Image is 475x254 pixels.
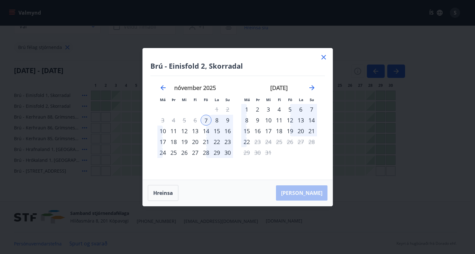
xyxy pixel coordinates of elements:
td: Not available. fimmtudagur, 6. nóvember 2025 [190,115,201,126]
small: La [215,97,219,102]
td: Choose sunnudagur, 9. nóvember 2025 as your check-out date. It’s available. [222,115,233,126]
div: 5 [285,104,295,115]
td: Choose miðvikudagur, 19. nóvember 2025 as your check-out date. It’s available. [179,136,190,147]
td: Choose sunnudagur, 30. nóvember 2025 as your check-out date. It’s available. [222,147,233,158]
td: Choose miðvikudagur, 10. desember 2025 as your check-out date. It’s available. [263,115,274,126]
td: Choose föstudagur, 21. nóvember 2025 as your check-out date. It’s available. [201,136,211,147]
td: Choose mánudagur, 1. desember 2025 as your check-out date. It’s available. [241,104,252,115]
td: Not available. sunnudagur, 2. nóvember 2025 [222,104,233,115]
div: 18 [274,126,285,136]
small: Su [225,97,230,102]
div: Move forward to switch to the next month. [308,84,316,92]
div: 16 [252,126,263,136]
td: Choose þriðjudagur, 16. desember 2025 as your check-out date. It’s available. [252,126,263,136]
td: Not available. föstudagur, 26. desember 2025 [285,136,295,147]
td: Choose laugardagur, 20. desember 2025 as your check-out date. It’s available. [295,126,306,136]
small: Mi [266,97,271,102]
div: 8 [211,115,222,126]
small: Fö [204,97,208,102]
div: 20 [190,136,201,147]
td: Choose föstudagur, 5. desember 2025 as your check-out date. It’s available. [285,104,295,115]
div: 6 [295,104,306,115]
td: Choose laugardagur, 13. desember 2025 as your check-out date. It’s available. [295,115,306,126]
td: Choose fimmtudagur, 27. nóvember 2025 as your check-out date. It’s available. [190,147,201,158]
td: Choose miðvikudagur, 12. nóvember 2025 as your check-out date. It’s available. [179,126,190,136]
td: Choose mánudagur, 10. nóvember 2025 as your check-out date. It’s available. [157,126,168,136]
td: Not available. þriðjudagur, 4. nóvember 2025 [168,115,179,126]
div: 9 [222,115,233,126]
td: Choose laugardagur, 29. nóvember 2025 as your check-out date. It’s available. [211,147,222,158]
div: 22 [211,136,222,147]
div: 16 [222,126,233,136]
td: Choose laugardagur, 6. desember 2025 as your check-out date. It’s available. [295,104,306,115]
td: Choose laugardagur, 8. nóvember 2025 as your check-out date. It’s available. [211,115,222,126]
div: 12 [285,115,295,126]
td: Not available. laugardagur, 1. nóvember 2025 [211,104,222,115]
div: 17 [263,126,274,136]
td: Choose miðvikudagur, 3. desember 2025 as your check-out date. It’s available. [263,104,274,115]
td: Choose föstudagur, 12. desember 2025 as your check-out date. It’s available. [285,115,295,126]
td: Choose fimmtudagur, 18. desember 2025 as your check-out date. It’s available. [274,126,285,136]
td: Choose mánudagur, 22. desember 2025 as your check-out date. It’s available. [241,136,252,147]
td: Not available. miðvikudagur, 5. nóvember 2025 [179,115,190,126]
td: Not available. miðvikudagur, 31. desember 2025 [263,147,274,158]
td: Not available. þriðjudagur, 23. desember 2025 [252,136,263,147]
td: Choose fimmtudagur, 13. nóvember 2025 as your check-out date. It’s available. [190,126,201,136]
td: Choose mánudagur, 15. desember 2025 as your check-out date. It’s available. [241,126,252,136]
div: 17 [157,136,168,147]
td: Choose miðvikudagur, 17. desember 2025 as your check-out date. It’s available. [263,126,274,136]
div: 13 [295,115,306,126]
td: Not available. þriðjudagur, 30. desember 2025 [252,147,263,158]
small: Má [244,97,250,102]
strong: nóvember 2025 [174,84,216,92]
small: Má [160,97,166,102]
div: 11 [168,126,179,136]
div: 8 [241,115,252,126]
div: 19 [285,126,295,136]
td: Choose sunnudagur, 23. nóvember 2025 as your check-out date. It’s available. [222,136,233,147]
td: Choose föstudagur, 19. desember 2025 as your check-out date. It’s available. [285,126,295,136]
small: Þr [256,97,260,102]
div: 15 [241,126,252,136]
td: Choose þriðjudagur, 2. desember 2025 as your check-out date. It’s available. [252,104,263,115]
td: Choose föstudagur, 28. nóvember 2025 as your check-out date. It’s available. [201,147,211,158]
div: 24 [157,147,168,158]
td: Choose fimmtudagur, 20. nóvember 2025 as your check-out date. It’s available. [190,136,201,147]
div: Calendar [150,76,325,172]
small: Fi [194,97,197,102]
td: Not available. fimmtudagur, 25. desember 2025 [274,136,285,147]
div: 19 [179,136,190,147]
h4: Brú - Einisfold 2, Skorradal [150,61,325,71]
div: Move backward to switch to the previous month. [159,84,167,92]
div: 13 [190,126,201,136]
div: 7 [306,104,317,115]
div: 21 [306,126,317,136]
td: Choose sunnudagur, 14. desember 2025 as your check-out date. It’s available. [306,115,317,126]
strong: [DATE] [270,84,288,92]
td: Not available. mánudagur, 3. nóvember 2025 [157,115,168,126]
td: Choose laugardagur, 15. nóvember 2025 as your check-out date. It’s available. [211,126,222,136]
div: 28 [201,147,211,158]
td: Choose mánudagur, 24. nóvember 2025 as your check-out date. It’s available. [157,147,168,158]
small: La [299,97,303,102]
div: 2 [252,104,263,115]
td: Choose föstudagur, 14. nóvember 2025 as your check-out date. It’s available. [201,126,211,136]
div: 4 [274,104,285,115]
td: Choose fimmtudagur, 4. desember 2025 as your check-out date. It’s available. [274,104,285,115]
td: Choose sunnudagur, 16. nóvember 2025 as your check-out date. It’s available. [222,126,233,136]
div: 20 [295,126,306,136]
td: Choose mánudagur, 8. desember 2025 as your check-out date. It’s available. [241,115,252,126]
td: Not available. sunnudagur, 28. desember 2025 [306,136,317,147]
div: 10 [263,115,274,126]
small: Fö [288,97,292,102]
td: Choose þriðjudagur, 11. nóvember 2025 as your check-out date. It’s available. [168,126,179,136]
div: 18 [168,136,179,147]
div: 14 [306,115,317,126]
td: Choose þriðjudagur, 18. nóvember 2025 as your check-out date. It’s available. [168,136,179,147]
td: Choose sunnudagur, 21. desember 2025 as your check-out date. It’s available. [306,126,317,136]
div: 1 [241,104,252,115]
td: Choose laugardagur, 22. nóvember 2025 as your check-out date. It’s available. [211,136,222,147]
div: 12 [179,126,190,136]
small: Mi [182,97,187,102]
td: Choose fimmtudagur, 11. desember 2025 as your check-out date. It’s available. [274,115,285,126]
